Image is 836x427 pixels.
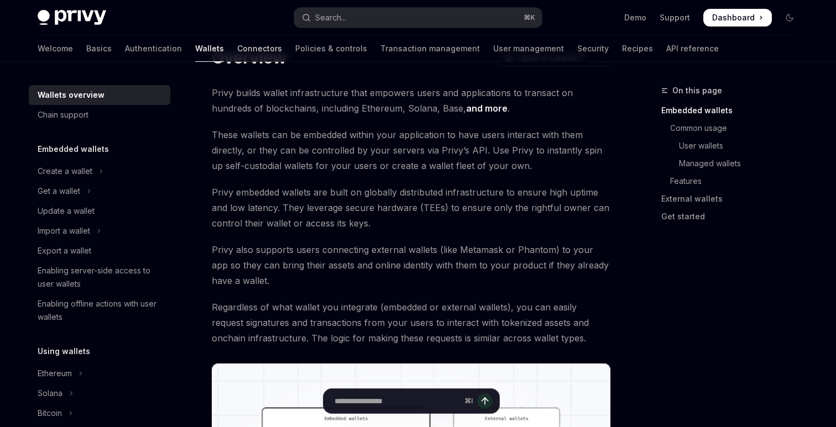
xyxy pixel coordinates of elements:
[38,345,90,358] h5: Using wallets
[38,35,73,62] a: Welcome
[38,297,164,324] div: Enabling offline actions with user wallets
[712,12,755,23] span: Dashboard
[29,403,170,423] button: Toggle Bitcoin section
[660,12,690,23] a: Support
[86,35,112,62] a: Basics
[335,389,460,413] input: Ask a question...
[38,10,106,25] img: dark logo
[38,108,88,122] div: Chain support
[477,393,493,409] button: Send message
[212,85,610,116] span: Privy builds wallet infrastructure that empowers users and applications to transact on hundreds o...
[661,137,807,155] a: User wallets
[781,9,798,27] button: Toggle dark mode
[195,35,224,62] a: Wallets
[237,35,282,62] a: Connectors
[703,9,772,27] a: Dashboard
[212,299,610,346] span: Regardless of what wallet you integrate (embedded or external wallets), you can easily request si...
[577,35,609,62] a: Security
[38,143,109,156] h5: Embedded wallets
[294,8,542,28] button: Open search
[212,242,610,288] span: Privy also supports users connecting external wallets (like Metamask or Phantom) to your app so t...
[38,407,62,420] div: Bitcoin
[661,208,807,225] a: Get started
[29,161,170,181] button: Toggle Create a wallet section
[38,165,92,178] div: Create a wallet
[380,35,480,62] a: Transaction management
[661,190,807,208] a: External wallets
[212,127,610,173] span: These wallets can be embedded within your application to have users interact with them directly, ...
[524,13,535,22] span: ⌘ K
[38,88,104,102] div: Wallets overview
[661,172,807,190] a: Features
[661,119,807,137] a: Common usage
[661,102,807,119] a: Embedded wallets
[624,12,646,23] a: Demo
[295,35,367,62] a: Policies & controls
[29,105,170,125] a: Chain support
[38,367,72,380] div: Ethereum
[38,387,62,400] div: Solana
[38,224,90,238] div: Import a wallet
[315,11,346,24] div: Search...
[29,294,170,327] a: Enabling offline actions with user wallets
[125,35,182,62] a: Authentication
[29,383,170,403] button: Toggle Solana section
[661,155,807,172] a: Managed wallets
[666,35,719,62] a: API reference
[29,181,170,201] button: Toggle Get a wallet section
[29,221,170,241] button: Toggle Import a wallet section
[212,184,610,231] span: Privy embedded wallets are built on globally distributed infrastructure to ensure high uptime and...
[493,35,564,62] a: User management
[466,103,508,114] a: and more
[38,184,80,198] div: Get a wallet
[29,201,170,221] a: Update a wallet
[622,35,653,62] a: Recipes
[29,261,170,294] a: Enabling server-side access to user wallets
[38,244,91,257] div: Export a wallet
[29,241,170,261] a: Export a wallet
[38,204,95,218] div: Update a wallet
[672,84,722,97] span: On this page
[29,363,170,383] button: Toggle Ethereum section
[38,264,164,291] div: Enabling server-side access to user wallets
[29,85,170,105] a: Wallets overview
